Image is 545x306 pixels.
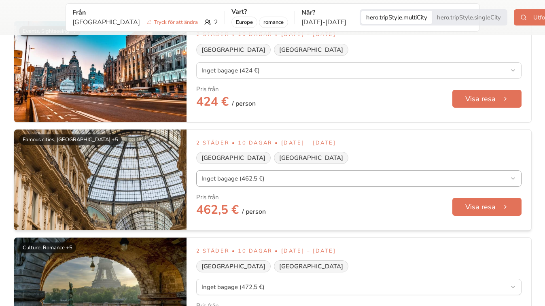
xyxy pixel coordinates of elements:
[14,130,187,231] img: Bild av Milan It
[274,44,348,56] div: [GEOGRAPHIC_DATA]
[196,193,219,201] div: Pris från
[242,207,266,217] span: / person
[72,8,218,17] p: Från
[196,95,256,113] h2: 424 €
[72,17,218,27] div: 2
[452,90,522,108] button: Visa resa
[196,85,219,93] div: Pris från
[14,21,187,122] img: Bild av Madrid Es
[274,152,348,164] div: [GEOGRAPHIC_DATA]
[19,242,76,253] div: Culture, Romance +5
[301,8,346,17] p: När?
[19,134,122,145] div: Famous cities, [GEOGRAPHIC_DATA] +5
[196,203,266,221] h2: 462,5 €
[196,152,271,164] div: [GEOGRAPHIC_DATA]
[196,44,271,56] div: [GEOGRAPHIC_DATA]
[301,17,346,27] p: [DATE] - [DATE]
[196,260,271,272] div: [GEOGRAPHIC_DATA]
[259,17,288,28] div: romance
[143,18,201,26] span: Tryck för att ändra
[452,198,522,216] button: Visa resa
[274,260,348,272] div: [GEOGRAPHIC_DATA]
[196,247,522,255] p: 2 städer • 10 dagar • [DATE] – [DATE]
[432,11,506,24] button: Single-city
[196,139,522,147] p: 2 städer • 10 dagar • [DATE] – [DATE]
[231,17,257,28] div: Europe
[361,11,432,24] button: Multi-city
[360,9,507,25] div: Trip style
[72,17,201,27] p: [GEOGRAPHIC_DATA]
[231,7,288,17] p: Vart?
[232,99,256,108] span: / person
